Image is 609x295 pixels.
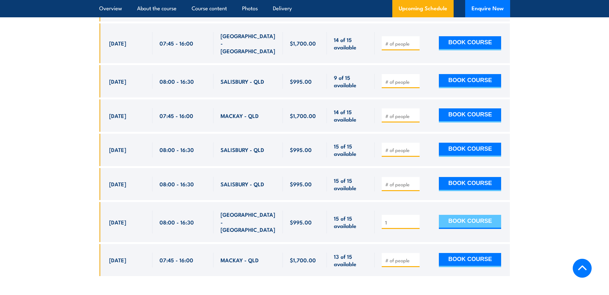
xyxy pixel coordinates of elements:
[160,112,193,119] span: 07:45 - 16:00
[439,108,501,122] button: BOOK COURSE
[385,113,417,119] input: # of people
[221,146,264,153] span: SALISBURY - QLD
[109,256,126,264] span: [DATE]
[334,253,368,268] span: 13 of 15 available
[385,147,417,153] input: # of people
[109,218,126,226] span: [DATE]
[385,181,417,188] input: # of people
[385,257,417,264] input: # of people
[160,78,194,85] span: 08:00 - 16:30
[439,253,501,267] button: BOOK COURSE
[109,146,126,153] span: [DATE]
[439,143,501,157] button: BOOK COURSE
[109,180,126,188] span: [DATE]
[109,78,126,85] span: [DATE]
[221,180,264,188] span: SALISBURY - QLD
[439,36,501,50] button: BOOK COURSE
[160,256,193,264] span: 07:45 - 16:00
[109,112,126,119] span: [DATE]
[290,112,316,119] span: $1,700.00
[439,177,501,191] button: BOOK COURSE
[334,177,368,192] span: 15 of 15 available
[290,78,312,85] span: $995.00
[290,218,312,226] span: $995.00
[385,79,417,85] input: # of people
[334,215,368,230] span: 15 of 15 available
[221,32,276,55] span: [GEOGRAPHIC_DATA] - [GEOGRAPHIC_DATA]
[334,36,368,51] span: 14 of 15 available
[439,215,501,229] button: BOOK COURSE
[334,142,368,157] span: 15 of 15 available
[160,39,193,47] span: 07:45 - 16:00
[221,211,276,233] span: [GEOGRAPHIC_DATA] - [GEOGRAPHIC_DATA]
[290,180,312,188] span: $995.00
[290,256,316,264] span: $1,700.00
[290,146,312,153] span: $995.00
[290,39,316,47] span: $1,700.00
[334,108,368,123] span: 14 of 15 available
[221,112,259,119] span: MACKAY - QLD
[221,78,264,85] span: SALISBURY - QLD
[109,39,126,47] span: [DATE]
[439,74,501,88] button: BOOK COURSE
[160,218,194,226] span: 08:00 - 16:30
[221,256,259,264] span: MACKAY - QLD
[160,146,194,153] span: 08:00 - 16:30
[334,74,368,89] span: 9 of 15 available
[385,40,417,47] input: # of people
[385,219,417,226] input: # of people
[160,180,194,188] span: 08:00 - 16:30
